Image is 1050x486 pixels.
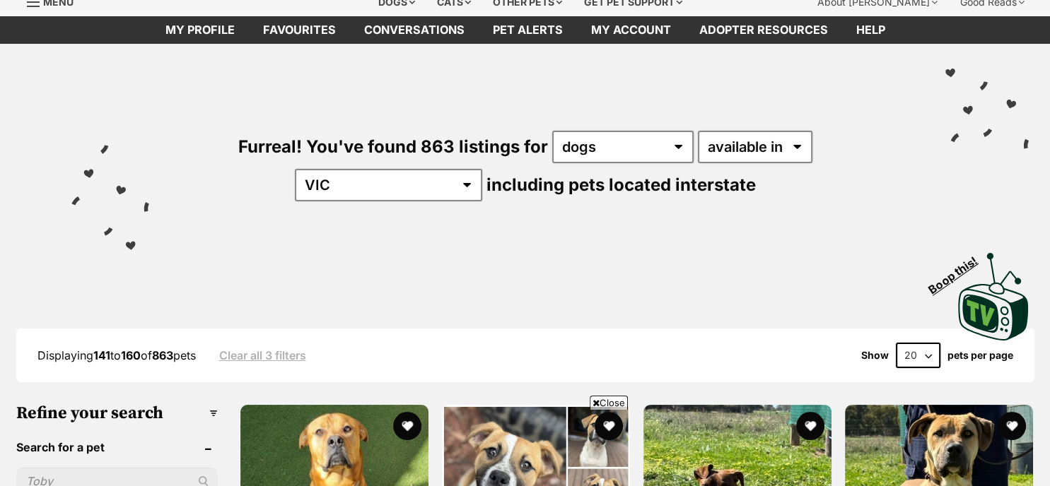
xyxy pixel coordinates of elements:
strong: 141 [93,348,110,362]
strong: 160 [121,348,141,362]
a: Boop this! [958,240,1029,343]
span: Displaying to of pets [37,348,196,362]
span: Close [590,396,628,410]
a: Favourites [249,16,350,44]
span: Furreal! You've found 863 listings for [238,136,548,157]
a: Adopter resources [685,16,842,44]
iframe: Advertisement [268,415,783,479]
span: Boop this! [926,245,991,296]
a: Help [842,16,899,44]
header: Search for a pet [16,441,218,454]
h3: Refine your search [16,403,218,423]
a: My profile [151,16,249,44]
a: My account [577,16,685,44]
span: Show [861,350,889,361]
button: favourite [796,412,824,440]
img: PetRescue TV logo [958,253,1029,340]
a: Pet alerts [479,16,577,44]
a: conversations [350,16,479,44]
button: favourite [998,412,1026,440]
span: including pets located interstate [486,174,756,195]
a: Clear all 3 filters [219,349,306,362]
label: pets per page [947,350,1013,361]
strong: 863 [152,348,173,362]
